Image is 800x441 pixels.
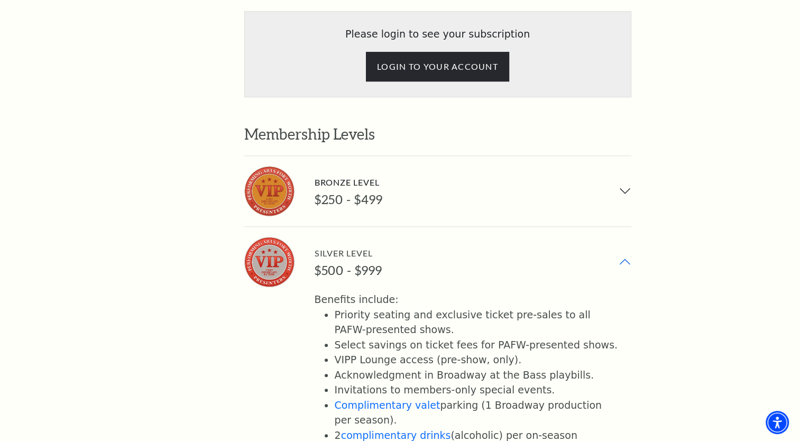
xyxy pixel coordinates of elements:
button: Bronze Level Bronze Level $250 - $499 [244,156,631,226]
div: Accessibility Menu [766,411,789,434]
li: Invitations to members-only special events. [335,382,619,398]
li: Priority seating and exclusive ticket pre-sales to all PAFW-presented shows. [335,307,619,337]
li: Acknowledgment in Broadway at the Bass playbills. [335,368,619,383]
button: Silver Level Silver Level $500 - $999 [244,227,631,297]
p: Please login to see your subscription [255,26,621,42]
img: Bronze Level [244,166,295,216]
h2: Membership Levels [244,112,631,155]
div: $500 - $999 [315,263,382,278]
li: VIPP Lounge access (pre-show, only). [335,352,619,368]
a: complimentary drinks [341,429,451,441]
input: Submit button [366,52,509,81]
div: Bronze Level [315,175,383,189]
a: Complimentary valet [335,399,440,411]
div: $250 - $499 [315,192,383,207]
li: parking (1 Broadway production per season). [335,398,619,428]
img: Silver Level [244,237,295,287]
div: Silver Level [315,246,382,260]
li: Select savings on ticket fees for PAFW-presented shows. [335,337,619,353]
